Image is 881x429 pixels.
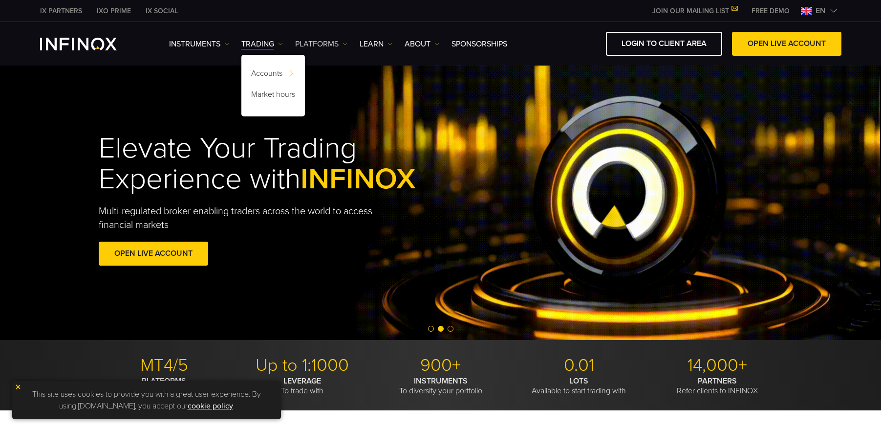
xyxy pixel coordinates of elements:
[295,38,347,50] a: PLATFORMS
[15,384,21,390] img: yellow close icon
[40,38,140,50] a: INFINOX Logo
[99,376,230,396] p: With modern trading tools
[237,376,368,396] p: To trade with
[698,376,737,386] strong: PARTNERS
[569,376,588,386] strong: LOTS
[99,133,461,195] h1: Elevate Your Trading Experience with
[428,326,434,332] span: Go to slide 1
[142,376,186,386] strong: PLATFORMS
[451,38,507,50] a: SPONSORSHIPS
[405,38,439,50] a: ABOUT
[732,32,841,56] a: OPEN LIVE ACCOUNT
[241,65,305,86] a: Accounts
[375,355,506,376] p: 900+
[33,6,89,16] a: INFINOX
[99,242,208,266] a: OPEN LIVE ACCOUNT
[99,355,230,376] p: MT4/5
[652,355,783,376] p: 14,000+
[448,326,453,332] span: Go to slide 3
[241,86,305,107] a: Market hours
[169,38,229,50] a: Instruments
[360,38,392,50] a: Learn
[744,6,797,16] a: INFINOX MENU
[375,376,506,396] p: To diversify your portfolio
[241,38,283,50] a: TRADING
[99,204,389,232] p: Multi-regulated broker enabling traders across the world to access financial markets
[514,355,645,376] p: 0.01
[438,326,444,332] span: Go to slide 2
[188,401,233,411] a: cookie policy
[283,376,321,386] strong: LEVERAGE
[606,32,722,56] a: LOGIN TO CLIENT AREA
[652,376,783,396] p: Refer clients to INFINOX
[812,5,830,17] span: en
[89,6,138,16] a: INFINOX
[237,355,368,376] p: Up to 1:1000
[138,6,185,16] a: INFINOX
[301,161,416,197] span: INFINOX
[514,376,645,396] p: Available to start trading with
[17,386,276,414] p: This site uses cookies to provide you with a great user experience. By using [DOMAIN_NAME], you a...
[414,376,468,386] strong: INSTRUMENTS
[645,7,744,15] a: JOIN OUR MAILING LIST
